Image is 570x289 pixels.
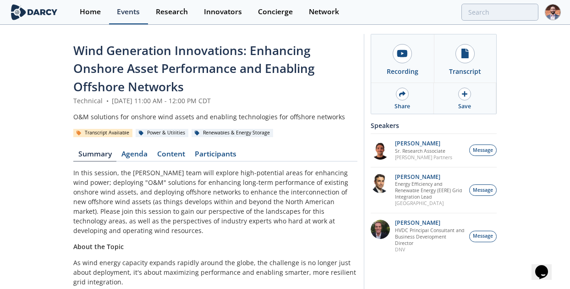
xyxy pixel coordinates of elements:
[395,181,465,200] p: Energy Efficiency and Renewable Energy (EERE) Grid Integration Lead
[395,246,465,253] p: DNV
[73,168,357,235] p: In this session, the [PERSON_NAME] team will explore high-potential areas for enhancing wind powe...
[458,102,471,111] div: Save
[309,8,339,16] div: Network
[371,34,434,83] a: Recording
[73,96,357,106] div: Technical [DATE] 11:00 AM - 12:00 PM CDT
[395,220,465,226] p: [PERSON_NAME]
[152,150,190,161] a: Content
[80,8,101,16] div: Home
[461,4,538,21] input: Advanced Search
[117,8,140,16] div: Events
[371,220,390,239] img: a7c90837-2c3a-4a26-86b5-b32fe3f4a414
[190,150,241,161] a: Participants
[73,258,357,287] p: As wind energy capacity expands rapidly around the globe, the challenge is no longer just about d...
[469,231,497,242] button: Message
[73,112,357,122] div: O&M solutions for onshore wind assets and enabling technologies for offshore networks
[473,233,493,240] span: Message
[204,8,242,16] div: Innovators
[73,129,132,137] div: Transcript Available
[395,102,410,111] div: Share
[73,242,124,251] strong: About the Topic
[136,129,188,137] div: Power & Utilities
[449,67,481,76] div: Transcript
[395,227,465,246] p: HVDC Principal Consultant and Business Development Director
[104,96,110,105] span: •
[395,140,452,147] p: [PERSON_NAME]
[395,200,465,206] p: [GEOGRAPHIC_DATA]
[395,154,452,161] p: [PERSON_NAME] Partners
[473,147,493,154] span: Message
[9,4,59,20] img: logo-wide.svg
[371,117,497,133] div: Speakers
[371,140,390,160] img: 26c34c91-05b5-44cd-9eb8-fbe8adb38672
[395,148,452,154] p: Sr. Research Associate
[156,8,188,16] div: Research
[116,150,152,161] a: Agenda
[371,174,390,193] img: 76c95a87-c68e-4104-8137-f842964b9bbb
[532,252,561,280] iframe: chat widget
[387,67,418,76] div: Recording
[545,4,561,20] img: Profile
[473,187,493,194] span: Message
[258,8,293,16] div: Concierge
[469,144,497,156] button: Message
[395,174,465,180] p: [PERSON_NAME]
[73,150,116,161] a: Summary
[192,129,273,137] div: Renewables & Energy Storage
[469,184,497,196] button: Message
[434,34,497,83] a: Transcript
[73,42,315,95] span: Wind Generation Innovations: Enhancing Onshore Asset Performance and Enabling Offshore Networks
